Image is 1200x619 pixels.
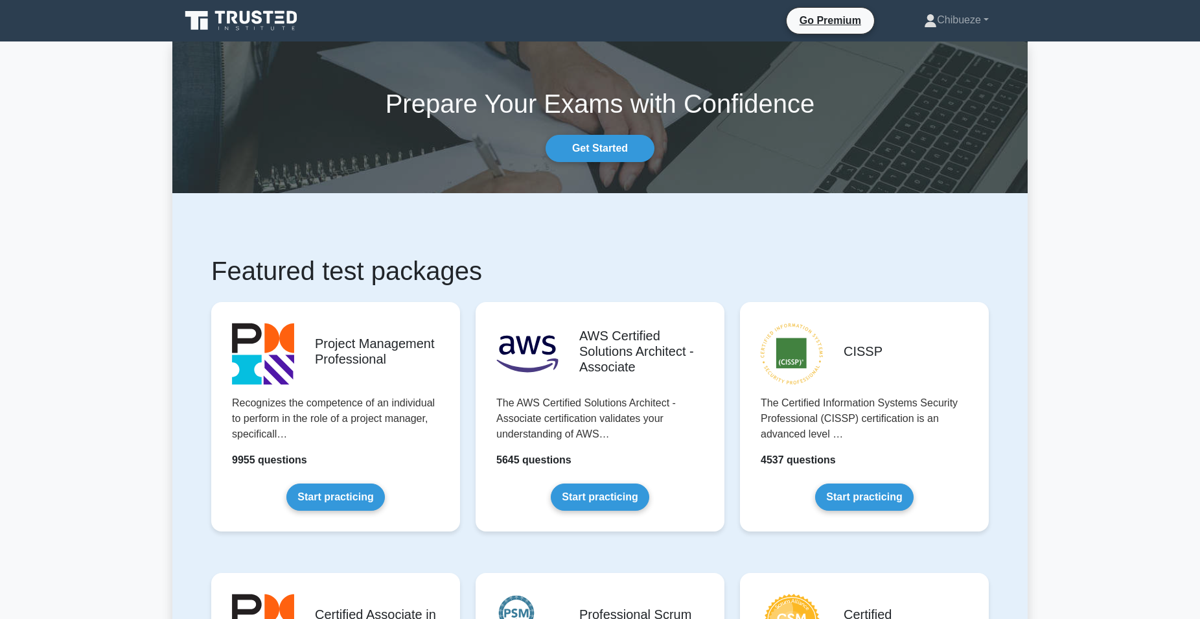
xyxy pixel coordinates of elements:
[286,484,384,511] a: Start practicing
[546,135,654,162] a: Get Started
[211,255,989,286] h1: Featured test packages
[172,88,1028,119] h1: Prepare Your Exams with Confidence
[893,7,1020,33] a: Chibueze
[815,484,913,511] a: Start practicing
[551,484,649,511] a: Start practicing
[792,12,869,29] a: Go Premium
